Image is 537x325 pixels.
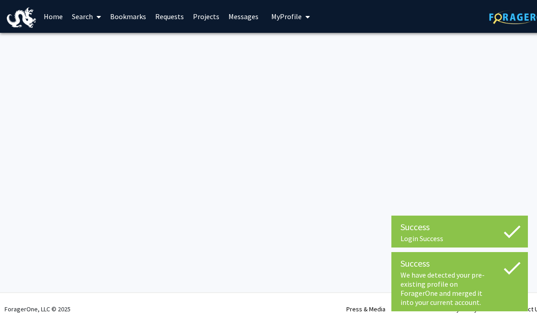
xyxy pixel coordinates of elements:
div: Login Success [400,234,519,243]
a: Requests [151,0,188,32]
a: Projects [188,0,224,32]
div: ForagerOne, LLC © 2025 [5,293,71,325]
a: Home [39,0,67,32]
div: We have detected your pre-existing profile on ForagerOne and merged it into your current account. [400,270,519,307]
a: Press & Media [346,305,385,313]
img: Drexel University Logo [7,7,36,28]
div: Success [400,220,519,234]
a: Search [67,0,106,32]
a: Bookmarks [106,0,151,32]
a: Messages [224,0,263,32]
div: Success [400,257,519,270]
span: My Profile [271,12,302,21]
